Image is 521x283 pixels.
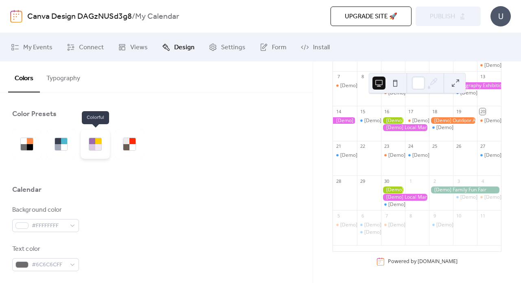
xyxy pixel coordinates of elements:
div: [Demo] Local Market [381,124,429,131]
span: Connect [79,43,104,53]
div: [Demo] Open Mic Night [477,194,501,201]
div: [Demo] Culinary Cooking Class [412,117,482,124]
div: 22 [359,143,366,149]
span: Views [130,43,148,53]
div: [Demo] Open Mic Night [477,117,501,124]
button: Upgrade site 🚀 [331,7,412,26]
div: [Demo] Morning Yoga Bliss [388,201,450,208]
button: Colors [8,61,40,92]
div: 18 [431,108,438,114]
span: My Events [23,43,53,53]
div: Color Presets [12,109,57,119]
a: Canva Design DAGzNUSd3g8 [27,9,132,24]
div: [Demo] Morning Yoga Bliss [340,152,402,159]
div: 7 [383,213,390,219]
a: Form [254,36,293,58]
div: [Demo] Book Club Gathering [340,222,405,228]
div: [Demo] Book Club Gathering [333,222,357,228]
div: [Demo] Fitness Bootcamp [357,222,381,228]
div: [Demo] Outdoor Adventure Day [429,117,477,124]
div: 1 [407,178,414,184]
div: [Demo] Open Mic Night [477,62,501,69]
div: [Demo] Morning Yoga Bliss [364,229,426,236]
b: My Calendar [135,9,179,24]
div: 9 [431,213,438,219]
div: 8 [407,213,414,219]
span: #FFFFFFFF [32,221,66,231]
a: Design [156,36,201,58]
div: 14 [335,108,341,114]
img: logo [10,10,22,23]
div: [Demo] Morning Yoga Bliss [412,152,474,159]
div: [Demo] Morning Yoga Bliss [477,152,501,159]
div: [Demo] Fitness Bootcamp [364,222,423,228]
div: 29 [359,178,366,184]
a: Settings [203,36,252,58]
div: 30 [383,178,390,184]
div: 28 [335,178,341,184]
span: Colorful [82,111,109,124]
div: 7 [335,74,341,80]
div: 26 [455,143,462,149]
div: 27 [479,143,486,149]
div: 3 [455,178,462,184]
div: 19 [455,108,462,114]
div: 11 [479,213,486,219]
div: [Demo] Seniors' Social Tea [388,152,449,159]
div: [Demo] Book Club Gathering [340,82,405,89]
a: [DOMAIN_NAME] [418,258,458,265]
div: [Demo] Local Market [381,194,429,201]
span: Upgrade site 🚀 [345,12,397,22]
div: 25 [431,143,438,149]
div: [Demo] Book Club Gathering [333,82,357,89]
div: [Demo] Seniors' Social Tea [381,222,405,228]
div: Calendar [12,185,42,195]
div: 5 [335,213,341,219]
div: Text color [12,244,77,254]
div: [Demo] Morning Yoga Bliss [436,124,498,131]
div: [Demo] Morning Yoga Bliss [357,117,381,124]
span: #6C6C6CFF [32,260,66,270]
div: [Demo] Morning Yoga Bliss [453,194,477,201]
span: Install [313,43,330,53]
div: Powered by [388,258,458,265]
div: [Demo] Morning Yoga Bliss [364,117,426,124]
div: [Demo] Morning Yoga Bliss [405,152,429,159]
div: 16 [383,108,390,114]
div: [Demo] Culinary Cooking Class [405,117,429,124]
a: My Events [5,36,59,58]
a: Connect [61,36,110,58]
div: U [490,6,511,26]
div: [Demo] Morning Yoga Bliss [357,229,381,236]
div: 17 [407,108,414,114]
div: [Demo] Seniors' Social Tea [388,222,449,228]
div: 6 [359,213,366,219]
div: [Demo] Morning Yoga Bliss [429,222,453,228]
div: 21 [335,143,341,149]
span: Settings [221,43,245,53]
b: / [132,9,135,24]
div: 8 [359,74,366,80]
div: Background color [12,205,77,215]
span: Form [272,43,287,53]
div: [Demo] Morning Yoga Bliss [333,152,357,159]
div: 20 [479,108,486,114]
div: 24 [407,143,414,149]
a: Install [295,36,336,58]
div: [Demo] Seniors' Social Tea [381,152,405,159]
span: Design [174,43,195,53]
div: 4 [479,178,486,184]
div: [Demo] Photography Exhibition [333,117,357,124]
div: 23 [383,143,390,149]
div: [Demo] Gardening Workshop [381,186,405,193]
a: Views [112,36,154,58]
div: [Demo] Morning Yoga Bliss [453,90,477,97]
div: [Demo] Family Fun Fair [429,186,501,193]
div: [Demo] Gardening Workshop [381,117,405,124]
div: [Demo] Morning Yoga Bliss [381,201,405,208]
div: 10 [455,213,462,219]
div: 15 [359,108,366,114]
div: [Demo] Morning Yoga Bliss [436,222,498,228]
div: 13 [479,74,486,80]
div: [Demo] Morning Yoga Bliss [429,124,453,131]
